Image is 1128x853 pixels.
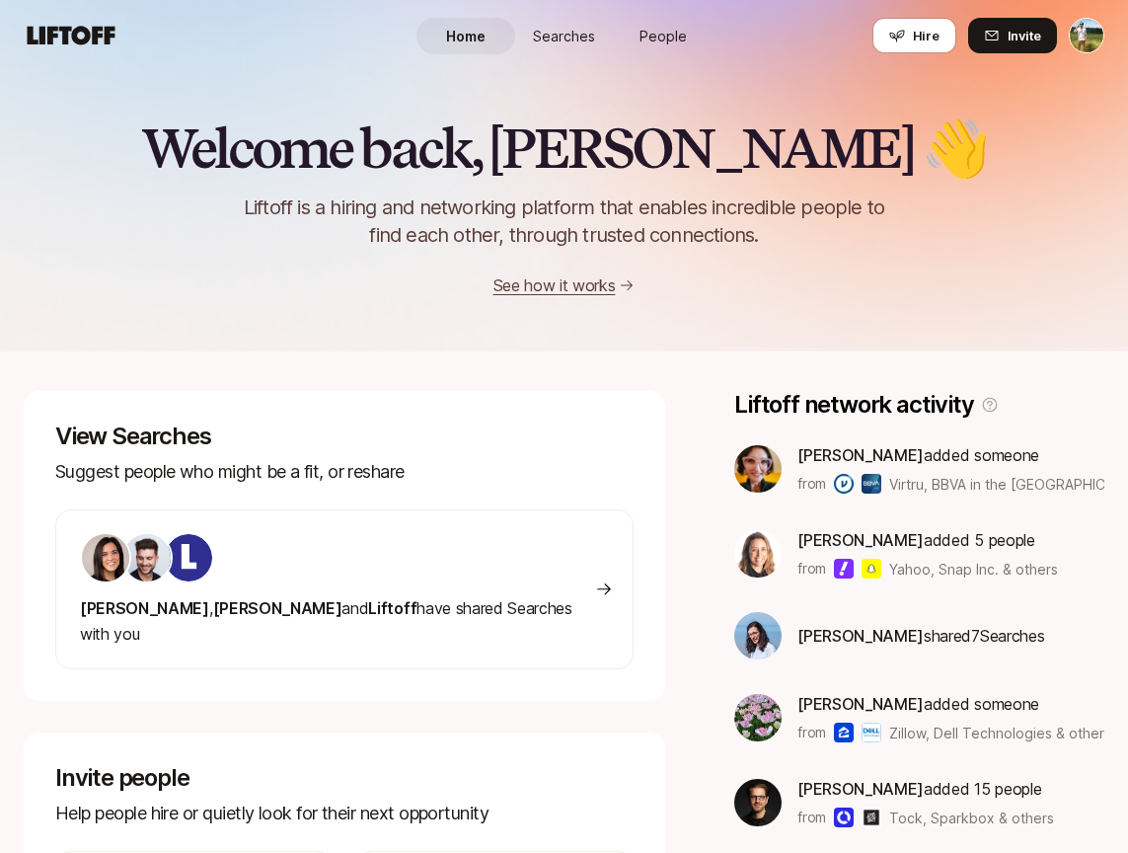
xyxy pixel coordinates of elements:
p: Suggest people who might be a fit, or reshare [55,458,634,486]
img: Yahoo [834,559,854,579]
img: Tock [834,808,854,827]
p: Help people hire or quietly look for their next opportunity [55,800,634,827]
p: Invite people [55,764,634,792]
span: Liftoff [368,598,416,618]
p: added someone [797,442,1104,468]
span: Searches [533,26,595,46]
span: have shared Searches with you [80,598,572,644]
img: 3b893d23_f71f_49ef_92c0_e9bb1dd07a83.jpg [734,445,782,493]
span: Zillow, Dell Technologies & others [889,725,1111,741]
span: [PERSON_NAME] [80,598,209,618]
span: Virtru, BBVA in the [GEOGRAPHIC_DATA] & others [889,474,1104,495]
img: ACg8ocLkLr99FhTl-kK-fHkDFhetpnfS0fTAm4rmr9-oxoZ0EDUNs14=s160-c [734,779,782,826]
span: [PERSON_NAME] [797,530,924,550]
span: [PERSON_NAME] [797,626,924,646]
a: Searches [515,18,614,54]
p: shared 7 Search es [797,623,1044,649]
span: , [209,598,213,618]
img: ACg8ocKIuO9-sklR2KvA8ZVJz4iZ_g9wtBiQREC3t8A94l4CTg=s160-c [165,534,212,582]
span: Invite [1008,26,1041,45]
a: Home [416,18,515,54]
p: Liftoff is a hiring and networking platform that enables incredible people to find each other, th... [211,194,918,249]
p: added 15 people [797,776,1054,802]
h2: Welcome back, [PERSON_NAME] 👋 [141,118,987,178]
span: [PERSON_NAME] [797,779,924,799]
span: [PERSON_NAME] [797,445,924,465]
button: Invite [968,18,1057,53]
span: Tock, Sparkbox & others [889,808,1054,828]
p: from [797,472,826,496]
span: and [341,598,368,618]
img: Tyler Kieft [1070,19,1103,52]
p: View Searches [55,423,634,450]
img: 71d7b91d_d7cb_43b4_a7ea_a9b2f2cc6e03.jpg [82,534,129,582]
span: [PERSON_NAME] [213,598,342,618]
img: 7bf30482_e1a5_47b4_9e0f_fc49ddd24bf6.jpg [123,534,171,582]
p: Liftoff network activity [734,391,973,419]
img: Dell Technologies [862,723,881,742]
img: ACg8ocIdxRMdt9zg7cQmJ1etOp_AR7rnuVOB8v5rMQQddsajCIZ5kemg=s160-c [734,694,782,741]
span: Hire [913,26,940,45]
img: 3b21b1e9_db0a_4655_a67f_ab9b1489a185.jpg [734,612,782,659]
img: Zillow [834,723,854,742]
a: See how it works [493,275,616,295]
p: from [797,721,826,744]
p: from [797,557,826,581]
span: People [639,26,687,46]
button: Tyler Kieft [1069,18,1104,53]
button: Hire [872,18,956,53]
img: Snap Inc. [862,559,881,579]
img: Sparkbox [862,808,881,827]
img: 5b4e8e9c_3b7b_4d72_a69f_7f4659b27c66.jpg [734,530,782,578]
img: BBVA in the USA [862,474,881,494]
p: added 5 people [797,527,1058,553]
a: People [614,18,713,54]
span: Home [446,26,486,46]
img: Virtru [834,474,854,494]
p: from [797,806,826,829]
span: [PERSON_NAME] [797,694,924,714]
span: Yahoo, Snap Inc. & others [889,559,1058,580]
p: added someone [797,691,1104,717]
